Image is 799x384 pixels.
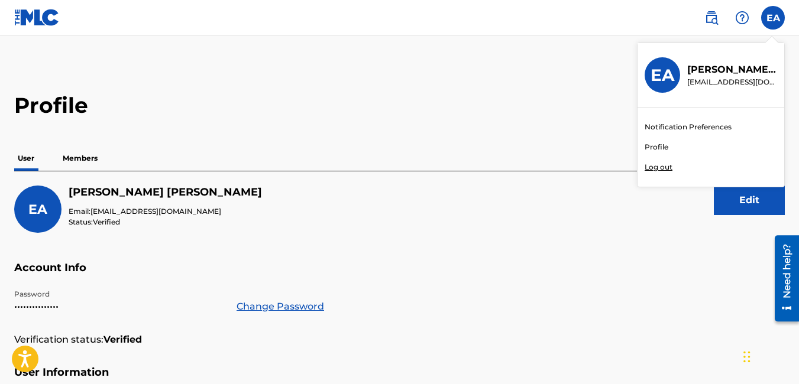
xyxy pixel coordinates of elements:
[59,146,101,171] p: Members
[14,9,60,26] img: MLC Logo
[90,207,221,216] span: [EMAIL_ADDRESS][DOMAIN_NAME]
[700,6,723,30] a: Public Search
[14,300,222,314] p: •••••••••••••••
[735,11,749,25] img: help
[14,92,785,119] h2: Profile
[645,122,732,132] a: Notification Preferences
[645,162,672,173] p: Log out
[645,142,668,152] a: Profile
[237,300,324,314] a: Change Password
[14,146,38,171] p: User
[740,327,799,384] iframe: Chat Widget
[69,206,262,217] p: Email:
[69,186,262,199] h5: Erma Renay Ashley
[761,6,785,30] div: User Menu
[14,289,222,300] p: Password
[93,217,120,226] span: Verified
[28,201,47,217] span: EA
[651,65,674,86] h3: EA
[69,217,262,227] p: Status:
[687,63,777,77] p: Erma Renay Ashley
[687,77,777,87] p: ermaashley2024@mail.com
[766,231,799,326] iframe: Resource Center
[14,333,103,347] p: Verification status:
[730,6,754,30] div: Help
[704,11,719,25] img: search
[14,261,785,289] h5: Account Info
[743,339,751,375] div: Drag
[103,333,142,347] strong: Verified
[714,186,785,215] button: Edit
